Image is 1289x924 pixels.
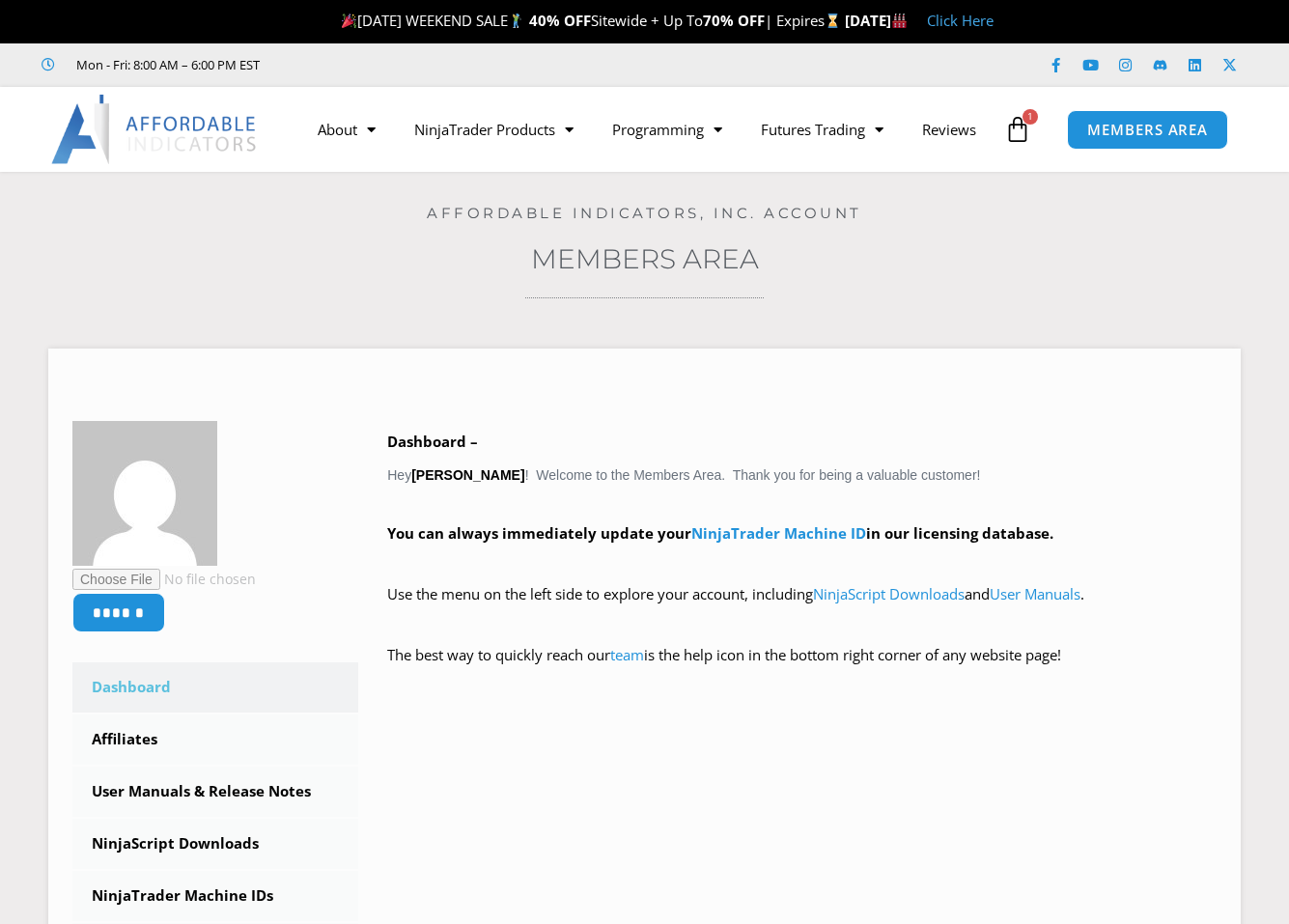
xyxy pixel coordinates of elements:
[337,11,844,30] span: [DATE] WEEKEND SALE Sitewide + Up To | Expires
[72,421,217,566] img: 306a39d853fe7ca0a83b64c3a9ab38c2617219f6aea081d20322e8e32295346b
[387,432,478,451] b: Dashboard –
[395,107,593,152] a: NinjaTrader Products
[387,581,1217,635] p: Use the menu on the left side to explore your account, including and .
[691,523,866,543] a: NinjaTrader Machine ID
[1067,110,1228,150] a: MEMBERS AREA
[342,14,356,28] img: 🎉
[845,11,908,30] strong: [DATE]
[287,55,576,74] iframe: Customer reviews powered by Trustpilot
[72,871,358,921] a: NinjaTrader Machine IDs
[72,819,358,869] a: NinjaScript Downloads
[298,107,395,152] a: About
[411,467,524,483] strong: [PERSON_NAME]
[72,714,358,765] a: Affiliates
[813,584,965,603] a: NinjaScript Downloads
[826,14,840,28] img: ⌛
[72,767,358,817] a: User Manuals & Release Notes
[51,95,259,164] img: LogoAI | Affordable Indicators – NinjaTrader
[427,204,862,222] a: Affordable Indicators, Inc. Account
[975,101,1060,157] a: 1
[72,662,358,713] a: Dashboard
[1087,123,1208,137] span: MEMBERS AREA
[903,107,995,152] a: Reviews
[387,642,1217,696] p: The best way to quickly reach our is the help icon in the bottom right corner of any website page!
[71,53,260,76] span: Mon - Fri: 8:00 AM – 6:00 PM EST
[742,107,903,152] a: Futures Trading
[1023,109,1038,125] span: 1
[531,242,759,275] a: Members Area
[387,429,1217,696] div: Hey ! Welcome to the Members Area. Thank you for being a valuable customer!
[298,107,999,152] nav: Menu
[610,645,644,664] a: team
[509,14,523,28] img: 🏌️‍♂️
[387,523,1053,543] strong: You can always immediately update your in our licensing database.
[892,14,907,28] img: 🏭
[529,11,591,30] strong: 40% OFF
[927,11,994,30] a: Click Here
[703,11,765,30] strong: 70% OFF
[593,107,742,152] a: Programming
[990,584,1080,603] a: User Manuals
